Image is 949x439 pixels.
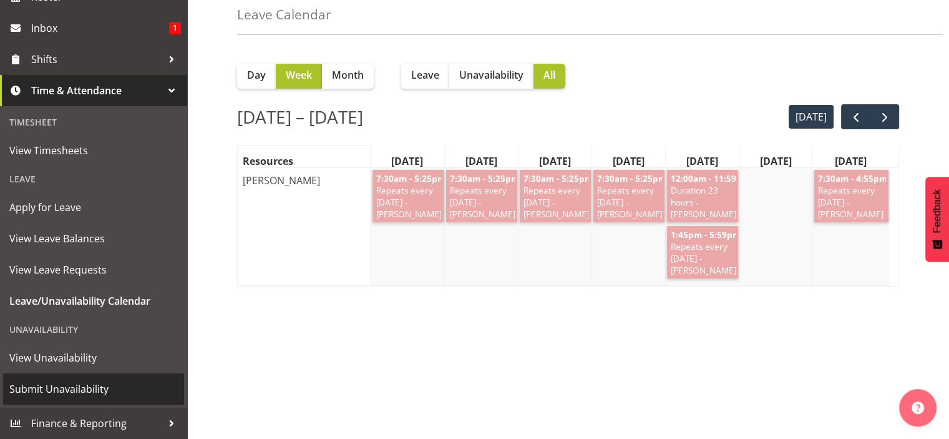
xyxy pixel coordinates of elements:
a: Apply for Leave [3,192,184,223]
button: next [870,104,899,130]
span: Repeats every [DATE] - [PERSON_NAME] [522,184,588,220]
a: View Leave Balances [3,223,184,254]
span: Leave [411,67,439,82]
a: View Unavailability [3,342,184,373]
h2: [DATE] – [DATE] [237,104,363,130]
span: 1:45pm - 5:59pm [669,229,736,240]
span: [DATE] [757,154,794,169]
span: Repeats every [DATE] - [PERSON_NAME] [375,184,441,220]
span: Repeats every [DATE] - [PERSON_NAME] [817,184,886,220]
span: Repeats every [DATE] - [PERSON_NAME] [669,240,736,276]
button: Leave [401,64,449,89]
span: Unavailability [459,67,523,82]
div: Timesheet [3,109,184,135]
span: 7:30am - 5:25pm [596,172,662,184]
button: Month [322,64,374,89]
button: [DATE] [789,105,834,129]
span: [DATE] [832,154,869,169]
span: Apply for Leave [9,198,178,217]
span: Month [332,67,364,82]
div: Leave [3,166,184,192]
span: View Leave Balances [9,229,178,248]
img: help-xxl-2.png [912,402,924,414]
button: Feedback - Show survey [925,177,949,262]
button: Week [276,64,322,89]
span: [DATE] [537,154,573,169]
span: Finance & Reporting [31,414,162,433]
span: Submit Unavailability [9,380,178,398]
span: Time & Attendance [31,81,162,100]
span: Shifts [31,50,162,69]
a: Submit Unavailability [3,373,184,405]
button: All [533,64,565,89]
a: View Timesheets [3,135,184,166]
a: Leave/Unavailability Calendar [3,285,184,317]
span: 7:30am - 5:25pm [522,172,588,184]
a: View Leave Requests [3,254,184,285]
span: Resources [240,154,296,169]
span: 1 [169,22,181,34]
span: View Unavailability [9,348,178,367]
button: Unavailability [449,64,533,89]
span: Feedback [932,189,943,233]
button: Day [237,64,276,89]
span: Duration 23 hours - [PERSON_NAME] [669,184,736,220]
span: [DATE] [389,154,426,169]
div: Unavailability [3,317,184,342]
span: Repeats every [DATE] - [PERSON_NAME] [449,184,515,220]
span: All [543,67,555,82]
span: View Leave Requests [9,260,178,279]
span: Day [247,67,266,82]
span: Inbox [31,19,169,37]
span: [DATE] [463,154,500,169]
span: 7:30am - 5:25pm [449,172,515,184]
button: prev [841,104,870,130]
span: 7:30am - 4:55pm [817,172,886,184]
span: Leave/Unavailability Calendar [9,292,178,310]
span: 7:30am - 5:25pm [375,172,441,184]
span: [DATE] [610,154,647,169]
span: View Timesheets [9,141,178,160]
span: [DATE] [684,154,721,169]
span: [PERSON_NAME] [240,173,323,188]
h4: Leave Calendar [237,7,331,22]
span: Week [286,67,312,82]
span: Repeats every [DATE] - [PERSON_NAME] [596,184,662,220]
span: 12:00am - 11:59pm [669,172,736,184]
